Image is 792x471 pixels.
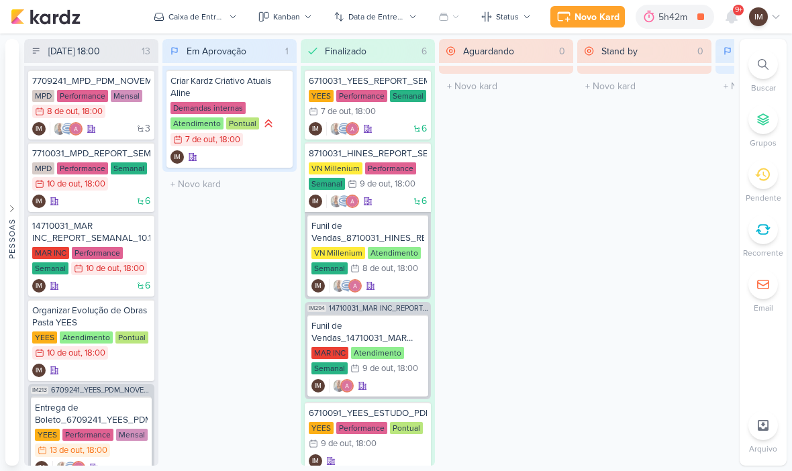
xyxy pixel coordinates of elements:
[360,180,391,189] div: 9 de out
[36,199,42,205] p: IM
[332,379,346,392] img: Iara Santos
[311,220,424,244] div: Funil de Vendas_8710031_HINES_REPORT_SEMANAL_09.10
[170,75,289,99] div: Criar Kardz Criativo Atuais Aline
[740,50,787,94] li: Ctrl + F
[32,148,150,160] div: 7710031_MPD_REPORT_SEMANAL_08.10
[332,279,346,293] img: Iara Santos
[309,454,322,468] div: Isabella Machado Guimarães
[36,368,42,374] p: IM
[32,279,46,293] div: Criador(a): Isabella Machado Guimarães
[36,126,42,133] p: IM
[226,117,259,129] div: Pontual
[32,195,46,208] div: Isabella Machado Guimarães
[32,122,46,136] div: Criador(a): Isabella Machado Guimarães
[81,180,105,189] div: , 18:00
[351,107,376,116] div: , 18:00
[315,283,321,290] p: IM
[170,150,184,164] div: Criador(a): Isabella Machado Guimarães
[336,422,387,434] div: Performance
[311,247,365,259] div: VN Millenium
[32,75,150,87] div: 7709241_MPD_PDM_NOVEMBRO
[32,162,54,174] div: MPD
[57,162,108,174] div: Performance
[329,379,354,392] div: Colaboradores: Iara Santos, Alessandra Gomes
[352,439,377,448] div: , 18:00
[329,279,362,293] div: Colaboradores: Iara Santos, Caroline Traven De Andrade, Alessandra Gomes
[72,247,123,259] div: Performance
[6,219,18,259] div: Pessoas
[746,192,781,204] p: Pendente
[35,402,148,426] div: Entrega de Boleto_6709241_YEES_PDM_NOVEMBRO
[749,443,777,455] p: Arquivo
[262,117,275,130] div: Prioridade Alta
[311,279,325,293] div: Criador(a): Isabella Machado Guimarães
[81,349,105,358] div: , 18:00
[692,44,709,58] div: 0
[580,76,709,96] input: + Novo kard
[309,454,322,468] div: Criador(a): Isabella Machado Guimarães
[346,195,359,208] img: Alessandra Gomes
[32,305,150,329] div: Organizar Evolução de Obras Pasta YEES
[5,39,19,466] button: Pessoas
[309,195,322,208] div: Criador(a): Isabella Machado Guimarães
[348,279,362,293] img: Alessandra Gomes
[422,124,427,134] span: 6
[743,247,783,259] p: Recorrente
[550,6,625,28] button: Novo Kard
[36,283,42,290] p: IM
[362,364,393,373] div: 9 de out
[311,362,348,374] div: Semanal
[50,446,83,455] div: 13 de out
[111,162,147,174] div: Semanal
[390,422,423,434] div: Pontual
[311,320,424,344] div: Funil de Vendas_14710031_MAR INC_REPORT_SEMANAL_10.10
[51,386,152,394] span: 6709241_YEES_PDM_NOVEMBRO
[340,379,354,392] img: Alessandra Gomes
[326,122,359,136] div: Colaboradores: Iara Santos, Caroline Traven De Andrade, Alessandra Gomes
[32,364,46,377] div: Isabella Machado Guimarães
[309,90,334,102] div: YEES
[47,107,78,116] div: 8 de out
[116,429,148,441] div: Mensal
[575,10,620,24] div: Novo Kard
[119,264,144,273] div: , 18:00
[336,90,387,102] div: Performance
[61,122,75,136] img: Caroline Traven De Andrade
[307,305,326,312] span: IM294
[312,126,319,133] p: IM
[365,162,416,174] div: Performance
[32,364,46,377] div: Criador(a): Isabella Machado Guimarães
[69,122,83,136] img: Alessandra Gomes
[57,90,108,102] div: Performance
[185,136,215,144] div: 7 de out
[391,180,415,189] div: , 18:00
[346,122,359,136] img: Alessandra Gomes
[145,281,150,291] span: 6
[311,262,348,274] div: Semanal
[32,195,46,208] div: Criador(a): Isabella Machado Guimarães
[31,386,48,394] span: IM213
[145,124,150,134] span: 3
[390,90,426,102] div: Semanal
[754,11,763,23] p: IM
[309,407,427,419] div: 6710091_YEES_ESTUDO_PDM_SOROCABA_NOVEMBRO
[174,154,181,161] p: IM
[312,458,319,465] p: IM
[53,122,66,136] img: Iara Santos
[309,122,322,136] div: Isabella Machado Guimarães
[312,199,319,205] p: IM
[321,107,351,116] div: 7 de out
[362,264,393,273] div: 8 de out
[340,279,354,293] img: Caroline Traven De Andrade
[170,102,246,114] div: Demandas internas
[62,429,113,441] div: Performance
[311,279,325,293] div: Isabella Machado Guimarães
[338,195,351,208] img: Caroline Traven De Andrade
[170,150,184,164] div: Isabella Machado Guimarães
[78,107,103,116] div: , 18:00
[658,10,691,24] div: 5h42m
[351,347,404,359] div: Atendimento
[32,122,46,136] div: Isabella Machado Guimarães
[321,439,352,448] div: 9 de out
[309,148,427,160] div: 8710031_HINES_REPORT_SEMANAL_09.10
